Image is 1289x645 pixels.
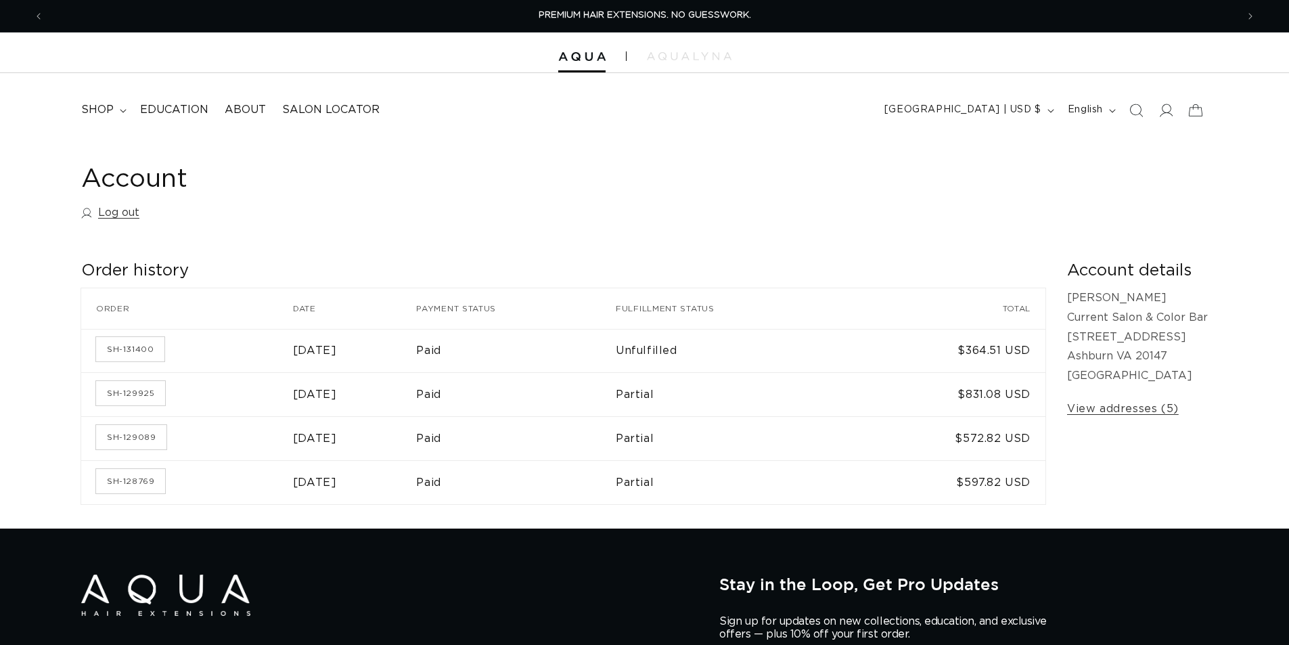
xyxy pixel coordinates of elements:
th: Payment status [416,288,616,329]
span: [GEOGRAPHIC_DATA] | USD $ [884,103,1041,117]
p: Sign up for updates on new collections, education, and exclusive offers — plus 10% off your first... [719,615,1058,641]
td: $597.82 USD [855,460,1045,504]
p: [PERSON_NAME] Current Salon & Color Bar [STREET_ADDRESS] Ashburn VA 20147 [GEOGRAPHIC_DATA] [1067,288,1208,386]
h2: Order history [81,261,1045,282]
td: $831.08 USD [855,372,1045,416]
span: shop [81,103,114,117]
td: Partial [616,372,855,416]
summary: Search [1121,95,1151,125]
a: Order number SH-131400 [96,337,164,361]
time: [DATE] [293,389,337,400]
th: Total [855,288,1045,329]
span: About [225,103,266,117]
button: [GEOGRAPHIC_DATA] | USD $ [876,97,1060,123]
h2: Stay in the Loop, Get Pro Updates [719,575,1208,594]
a: Order number SH-129925 [96,381,165,405]
span: English [1068,103,1103,117]
summary: shop [73,95,132,125]
img: aqualyna.com [647,52,731,60]
a: Salon Locator [274,95,388,125]
h1: Account [81,163,1208,196]
a: Order number SH-129089 [96,425,166,449]
a: Log out [81,203,139,223]
th: Order [81,288,293,329]
img: Aqua Hair Extensions [81,575,250,616]
td: $364.51 USD [855,329,1045,373]
time: [DATE] [293,345,337,356]
span: Salon Locator [282,103,380,117]
span: Education [140,103,208,117]
th: Date [293,288,417,329]
td: Paid [416,460,616,504]
a: View addresses (5) [1067,399,1179,419]
td: Partial [616,460,855,504]
button: English [1060,97,1121,123]
a: Order number SH-128769 [96,469,165,493]
th: Fulfillment status [616,288,855,329]
time: [DATE] [293,433,337,444]
time: [DATE] [293,477,337,488]
button: Next announcement [1236,3,1265,29]
td: $572.82 USD [855,416,1045,460]
a: About [217,95,274,125]
h2: Account details [1067,261,1208,282]
td: Paid [416,416,616,460]
td: Partial [616,416,855,460]
a: Education [132,95,217,125]
td: Unfulfilled [616,329,855,373]
span: PREMIUM HAIR EXTENSIONS. NO GUESSWORK. [539,11,751,20]
td: Paid [416,372,616,416]
button: Previous announcement [24,3,53,29]
td: Paid [416,329,616,373]
img: Aqua Hair Extensions [558,52,606,62]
